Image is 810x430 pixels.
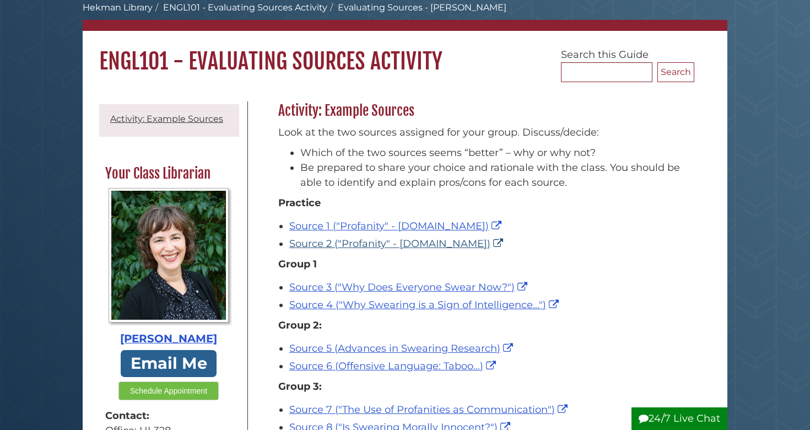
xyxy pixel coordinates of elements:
[121,350,217,377] a: Email Me
[278,380,322,393] strong: Group 3:
[83,1,727,31] nav: breadcrumb
[278,125,689,140] p: Look at the two sources assigned for your group. Discuss/decide:
[110,114,223,124] a: Activity: Example Sources
[83,2,153,13] a: Hekman Library
[278,319,322,331] strong: Group 2:
[105,331,232,347] div: [PERSON_NAME]
[163,2,327,13] a: ENGL101 - Evaluating Sources Activity
[289,360,499,372] a: Source 6 (Offensive Language: Taboo...)
[289,281,530,293] a: Source 3 ("Why Does Everyone Swear Now?")
[300,160,689,190] li: Be prepared to share your choice and rationale with the class. You should be able to identify and...
[631,407,727,430] button: 24/7 Live Chat
[289,238,506,250] a: Source 2 ("Profanity" - [DOMAIN_NAME])
[327,1,506,14] li: Evaluating Sources - [PERSON_NAME]
[289,342,516,354] a: Source 5 (Advances in Swearing Research)
[289,220,504,232] a: Source 1 ("Profanity" - [DOMAIN_NAME])
[83,31,727,75] h1: ENGL101 - Evaluating Sources Activity
[278,197,321,209] strong: Practice
[105,188,232,347] a: Profile Photo [PERSON_NAME]
[109,188,229,322] img: Profile Photo
[100,165,237,182] h2: Your Class Librarian
[657,62,694,82] button: Search
[300,146,689,160] li: Which of the two sources seems “better” – why or why not?
[278,258,317,270] strong: Group 1
[105,409,232,423] strong: Contact:
[273,102,694,120] h2: Activity: Example Sources
[289,299,561,311] a: Source 4 ("Why Swearing is a Sign of Intelligence...")
[118,381,219,400] button: Schedule Appointment
[289,404,570,416] a: Source 7 ("The Use of Profanities as Communication")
